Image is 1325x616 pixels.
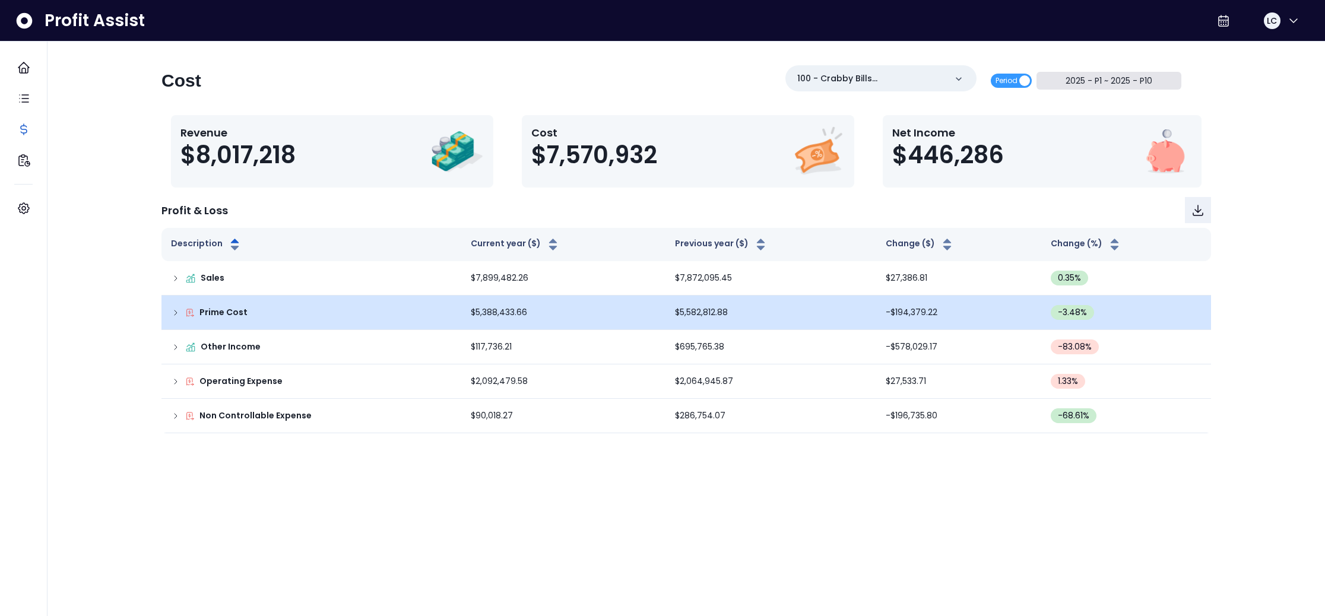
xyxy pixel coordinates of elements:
button: Description [171,237,242,252]
button: Current year ($) [471,237,560,252]
button: Previous year ($) [675,237,768,252]
span: 1.33 % [1058,375,1078,388]
td: $5,582,812.88 [665,296,876,330]
td: -$196,735.80 [876,399,1041,433]
td: $7,899,482.26 [461,261,665,296]
td: $117,736.21 [461,330,665,364]
button: Change (%) [1051,237,1122,252]
td: $5,388,433.66 [461,296,665,330]
button: 2025 - P1 ~ 2025 - P10 [1036,72,1182,90]
img: Cost [791,125,845,178]
span: $8,017,218 [180,141,296,169]
span: -83.08 % [1058,341,1092,353]
td: $2,064,945.87 [665,364,876,399]
p: Net Income [892,125,1004,141]
p: Profit & Loss [161,202,228,218]
span: Period [996,74,1017,88]
button: Change ($) [886,237,955,252]
p: Operating Expense [199,375,283,388]
td: $286,754.07 [665,399,876,433]
td: $2,092,479.58 [461,364,665,399]
td: -$194,379.22 [876,296,1041,330]
p: Sales [201,272,224,284]
button: Download [1185,197,1211,223]
p: Cost [531,125,657,141]
td: $27,533.71 [876,364,1041,399]
span: -68.61 % [1058,409,1089,422]
td: $7,872,095.45 [665,261,876,296]
p: Prime Cost [199,306,248,319]
td: $27,386.81 [876,261,1041,296]
img: Net Income [1139,125,1192,178]
td: $90,018.27 [461,399,665,433]
span: -3.48 % [1058,306,1087,319]
p: Non Controllable Expense [199,409,312,422]
span: $7,570,932 [531,141,657,169]
img: Revenue [430,125,484,178]
td: $695,765.38 [665,330,876,364]
p: Revenue [180,125,296,141]
p: Other Income [201,341,261,353]
span: 0.35 % [1058,272,1081,284]
span: Profit Assist [45,10,145,31]
td: -$578,029.17 [876,330,1041,364]
h2: Cost [161,70,201,91]
span: $446,286 [892,141,1004,169]
p: 100 - Crabby Bills [GEOGRAPHIC_DATA](R365) [797,72,946,85]
span: LC [1267,15,1277,27]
